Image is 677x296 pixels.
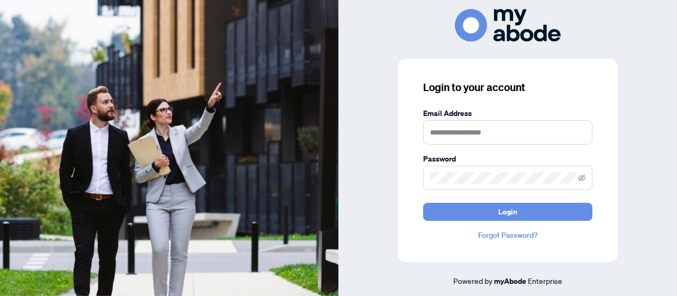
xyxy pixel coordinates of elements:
span: Powered by [453,276,492,285]
label: Email Address [423,107,592,119]
img: ma-logo [455,9,561,41]
span: Enterprise [528,276,562,285]
a: Forgot Password? [423,229,592,241]
span: eye-invisible [578,174,585,182]
label: Password [423,153,592,165]
h3: Login to your account [423,80,592,95]
a: myAbode [494,275,526,287]
button: Login [423,203,592,221]
span: Login [498,203,517,220]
